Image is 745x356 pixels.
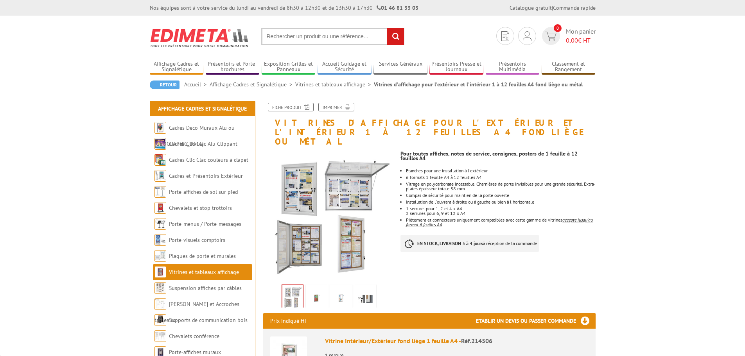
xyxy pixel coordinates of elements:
[154,282,166,294] img: Suspension affiches par câbles
[154,154,166,166] img: Cadres Clic-Clac couleurs à clapet
[154,218,166,230] img: Porte-menus / Porte-messages
[400,235,539,252] p: à réception de la commande
[406,217,593,227] em: accepte jusqu'au format 6 feuilles A4
[523,31,531,41] img: devis rapide
[154,330,166,342] img: Chevalets conférence
[307,286,326,310] img: 214510_214511_1.jpg
[210,81,295,88] a: Affichage Cadres et Signalétique
[268,103,314,111] a: Fiche produit
[318,103,354,111] a: Imprimer
[406,218,595,227] li: Piètement et connecteurs uniquement compatibles avec cette gamme de vitrines
[261,28,404,45] input: Rechercher un produit ou une référence...
[282,285,303,309] img: vitrines_d_affichage_214506_1.jpg
[406,182,595,191] li: Vitrage en polycarbonate incassable. Charnières de porte invisibles pour une grande sécurité. Ext...
[325,336,589,345] div: Vitrine Intérieur/Extérieur fond liège 1 feuille A4 -
[169,172,243,179] a: Cadres et Présentoirs Extérieur
[169,333,219,340] a: Chevalets conférence
[169,252,236,259] a: Plaques de porte et murales
[406,206,595,216] li: 1 serrure pour 1, 2 et 4 x A4 2 serrures pour 6, 9 et 12 x A4
[406,168,595,173] p: Etanches pour une installation à l'extérieur
[318,61,372,73] a: Accueil Guidage et Sécurité
[169,317,248,324] a: Supports de communication bois
[270,313,307,329] p: Prix indiqué HT
[150,61,204,73] a: Affichage Cadres et Signalétique
[169,140,237,147] a: Cadres Clic-Clac Alu Clippant
[566,36,578,44] span: 0,00
[486,61,540,73] a: Présentoirs Multimédia
[295,81,374,88] a: Vitrines et tableaux affichage
[158,105,247,112] a: Affichage Cadres et Signalétique
[169,284,242,292] a: Suspension affiches par câbles
[501,31,509,41] img: devis rapide
[332,286,350,310] img: 214510_214511_2.jpg
[566,36,596,45] span: € HT
[206,61,260,73] a: Présentoirs et Porte-brochures
[154,202,166,214] img: Chevalets et stop trottoirs
[154,250,166,262] img: Plaques de porte et murales
[150,4,418,12] div: Nos équipes sont à votre service du lundi au vendredi de 8h30 à 12h30 et de 13h30 à 17h30
[374,81,583,88] li: Vitrines d'affichage pour l'extérieur et l'intérieur 1 à 12 feuilles A4 fond liège ou métal
[169,236,225,243] a: Porte-visuels comptoirs
[566,27,596,45] span: Mon panier
[154,301,239,324] a: [PERSON_NAME] et Accroches tableaux
[406,200,595,204] li: Installation de l'ouvrant à droite ou à gauche ou bien à l'horizontale
[154,186,166,198] img: Porte-affiches de sol sur pied
[406,193,595,198] li: Compas de sécurité pour maintien de la porte ouverte
[542,61,596,73] a: Classement et Rangement
[154,122,166,134] img: Cadres Deco Muraux Alu ou Bois
[400,150,578,162] strong: Pour toutes affiches, notes de service, consignes, posters de 1 feuille à 12 feuilles A4
[554,24,562,32] span: 0
[154,266,166,278] img: Vitrines et tableaux affichage
[150,81,180,89] a: Retour
[373,61,427,73] a: Services Généraux
[406,175,595,180] li: 6 formats 1 feuille A4 à 12 feuilles A4
[169,204,232,211] a: Chevalets et stop trottoirs
[169,349,221,356] a: Porte-affiches muraux
[417,240,483,246] strong: EN STOCK, LIVRAISON 3 à 4 jours
[510,4,596,12] div: |
[262,61,316,73] a: Exposition Grilles et Panneaux
[540,27,596,45] a: devis rapide 0 Mon panier 0,00€ HT
[476,313,596,329] h3: Etablir un devis ou passer commande
[545,32,557,41] img: devis rapide
[154,234,166,246] img: Porte-visuels comptoirs
[461,337,492,345] span: Réf.214506
[257,103,601,147] h1: Vitrines d'affichage pour l'extérieur et l'intérieur 1 à 12 feuilles A4 fond liège ou métal
[154,298,166,310] img: Cimaises et Accroches tableaux
[184,81,210,88] a: Accueil
[169,268,239,275] a: Vitrines et tableaux affichage
[553,4,596,11] a: Commande rapide
[356,286,375,310] img: 214510_214511_3.jpg
[169,156,248,163] a: Cadres Clic-Clac couleurs à clapet
[154,170,166,182] img: Cadres et Présentoirs Extérieur
[387,28,404,45] input: rechercher
[154,124,235,147] a: Cadres Deco Muraux Alu ou [GEOGRAPHIC_DATA]
[150,23,250,52] img: Edimeta
[429,61,483,73] a: Présentoirs Presse et Journaux
[377,4,418,11] strong: 01 46 81 33 03
[169,188,238,195] a: Porte-affiches de sol sur pied
[263,150,395,282] img: vitrines_d_affichage_214506_1.jpg
[510,4,552,11] a: Catalogue gratuit
[169,220,241,227] a: Porte-menus / Porte-messages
